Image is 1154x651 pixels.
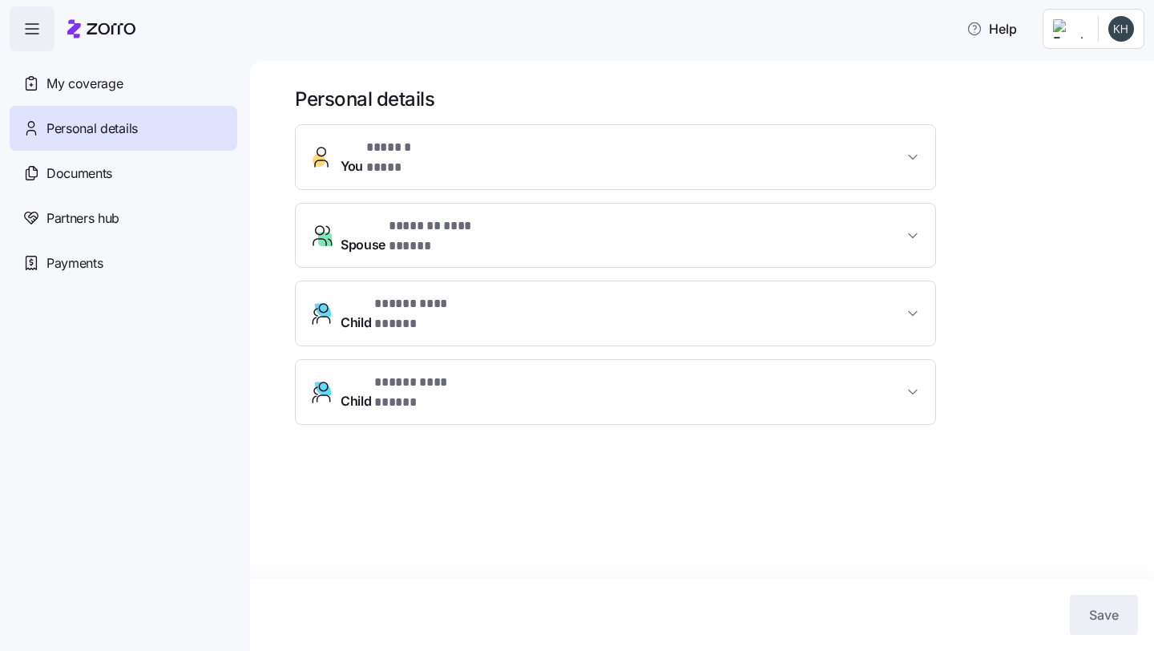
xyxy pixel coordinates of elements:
[341,138,434,176] span: You
[1053,19,1085,38] img: Employer logo
[954,13,1030,45] button: Help
[46,208,119,228] span: Partners hub
[10,151,237,196] a: Documents
[10,241,237,285] a: Payments
[341,373,486,411] span: Child
[10,106,237,151] a: Personal details
[341,294,489,333] span: Child
[46,74,123,94] span: My coverage
[46,253,103,273] span: Payments
[341,216,511,255] span: Spouse
[1070,595,1138,635] button: Save
[1108,16,1134,42] img: b0f91683b92e4b7630f8733b2c1fb4b2
[295,87,1132,111] h1: Personal details
[10,61,237,106] a: My coverage
[10,196,237,241] a: Partners hub
[966,19,1017,38] span: Help
[46,119,138,139] span: Personal details
[1089,605,1119,625] span: Save
[46,164,112,184] span: Documents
